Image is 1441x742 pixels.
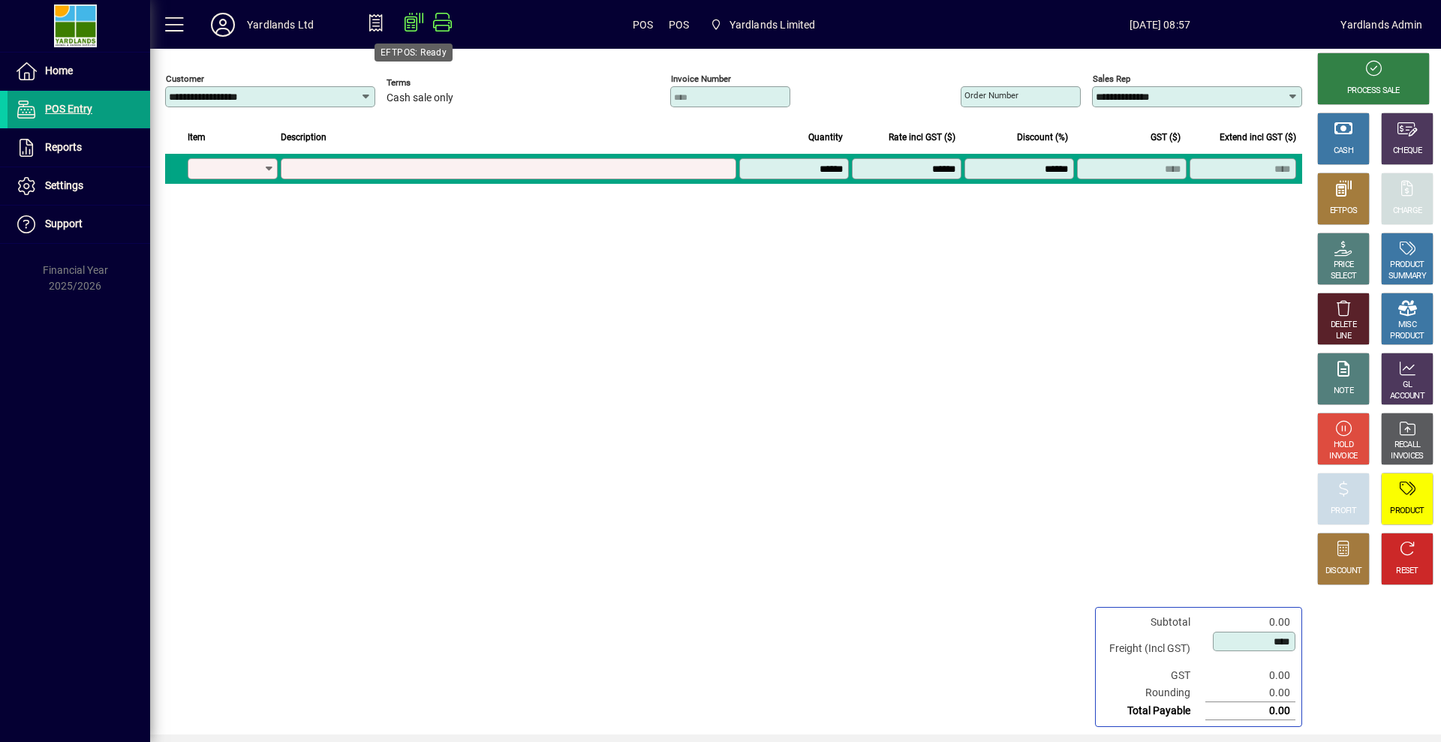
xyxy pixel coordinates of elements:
div: CHARGE [1393,206,1422,217]
span: Description [281,129,326,146]
span: Support [45,218,83,230]
span: Home [45,65,73,77]
div: PROCESS SALE [1347,86,1400,97]
span: Discount (%) [1017,129,1068,146]
a: Settings [8,167,150,205]
div: Yardlands Ltd [247,13,314,37]
span: Rate incl GST ($) [889,129,955,146]
div: RESET [1396,566,1418,577]
span: Terms [387,78,477,88]
div: INVOICES [1391,451,1423,462]
div: INVOICE [1329,451,1357,462]
td: 0.00 [1205,702,1295,720]
td: 0.00 [1205,667,1295,684]
span: Cash sale only [387,92,453,104]
a: Home [8,53,150,90]
span: Reports [45,141,82,153]
td: Subtotal [1102,614,1205,631]
div: PROFIT [1331,506,1356,517]
span: Quantity [808,129,843,146]
mat-label: Invoice number [671,74,731,84]
div: HOLD [1334,440,1353,451]
button: Profile [199,11,247,38]
div: PRODUCT [1390,506,1424,517]
span: Item [188,129,206,146]
a: Support [8,206,150,243]
div: DELETE [1331,320,1356,331]
td: Freight (Incl GST) [1102,631,1205,667]
span: [DATE] 08:57 [979,13,1341,37]
div: SELECT [1331,271,1357,282]
div: EFTPOS [1330,206,1358,217]
td: 0.00 [1205,684,1295,702]
div: MISC [1398,320,1416,331]
mat-label: Sales rep [1093,74,1130,84]
span: POS Entry [45,103,92,115]
span: POS [669,13,690,37]
td: GST [1102,667,1205,684]
span: Yardlands Limited [730,13,816,37]
div: CHEQUE [1393,146,1421,157]
span: Settings [45,179,83,191]
td: Total Payable [1102,702,1205,720]
div: NOTE [1334,386,1353,397]
span: POS [633,13,654,37]
div: PRODUCT [1390,260,1424,271]
span: Yardlands Limited [704,11,821,38]
div: EFTPOS: Ready [375,44,453,62]
div: PRICE [1334,260,1354,271]
span: GST ($) [1151,129,1181,146]
mat-label: Customer [166,74,204,84]
span: Extend incl GST ($) [1220,129,1296,146]
div: DISCOUNT [1325,566,1361,577]
div: GL [1403,380,1412,391]
td: Rounding [1102,684,1205,702]
mat-label: Order number [964,90,1018,101]
div: PRODUCT [1390,331,1424,342]
div: ACCOUNT [1390,391,1424,402]
a: Reports [8,129,150,167]
div: LINE [1336,331,1351,342]
div: CASH [1334,146,1353,157]
div: SUMMARY [1388,271,1426,282]
div: RECALL [1394,440,1421,451]
td: 0.00 [1205,614,1295,631]
div: Yardlands Admin [1340,13,1422,37]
